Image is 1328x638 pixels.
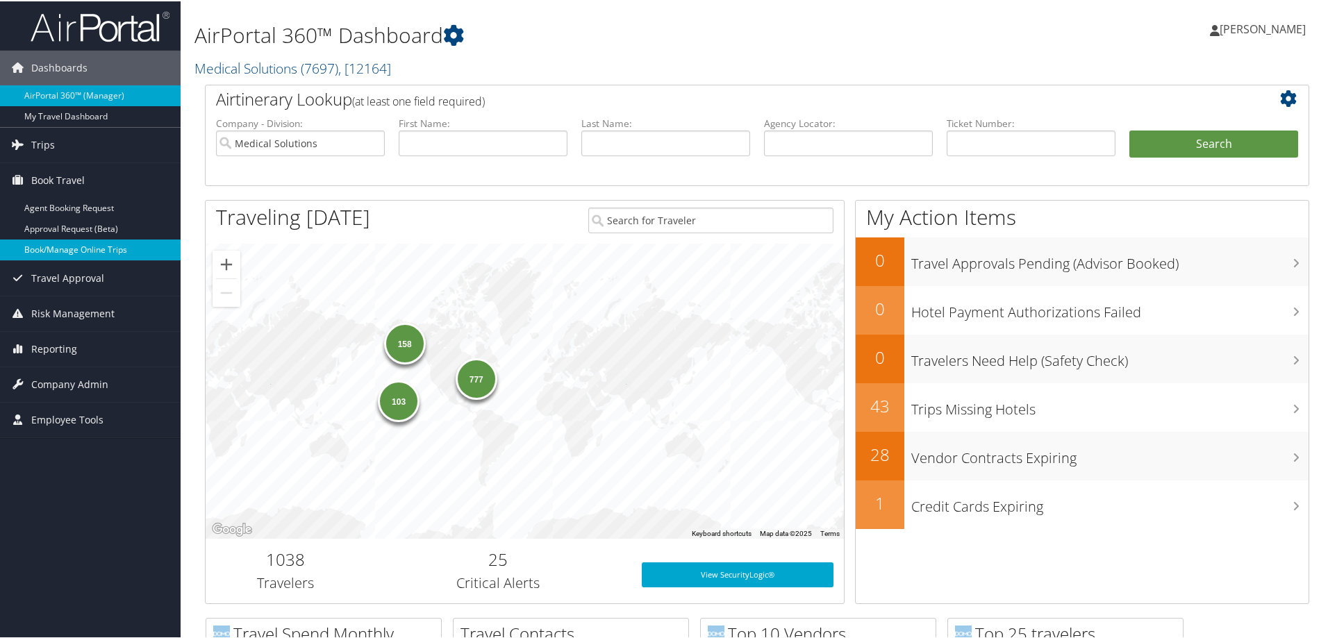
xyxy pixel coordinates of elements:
h1: AirPortal 360™ Dashboard [194,19,945,49]
label: Ticket Number: [947,115,1115,129]
a: 0Hotel Payment Authorizations Failed [856,285,1309,333]
button: Keyboard shortcuts [692,528,752,537]
button: Search [1129,129,1298,157]
div: 158 [383,321,425,363]
button: Zoom in [213,249,240,277]
span: , [ 12164 ] [338,58,391,76]
button: Zoom out [213,278,240,305]
a: 28Vendor Contracts Expiring [856,430,1309,479]
h2: 1 [856,490,904,514]
a: View SecurityLogic® [642,561,833,586]
h3: Critical Alerts [376,572,621,591]
div: 103 [378,378,420,420]
label: Agency Locator: [764,115,933,129]
h1: Traveling [DATE] [216,201,370,230]
span: Trips [31,126,55,161]
h3: Vendor Contracts Expiring [911,440,1309,467]
a: 0Travelers Need Help (Safety Check) [856,333,1309,382]
a: [PERSON_NAME] [1210,7,1320,49]
label: Company - Division: [216,115,385,129]
span: (at least one field required) [352,92,485,108]
h3: Travelers [216,572,355,591]
input: Search for Traveler [588,206,833,232]
h2: 0 [856,344,904,368]
span: Employee Tools [31,401,103,436]
span: Travel Approval [31,260,104,294]
label: Last Name: [581,115,750,129]
a: Terms (opens in new tab) [820,528,840,536]
a: Open this area in Google Maps (opens a new window) [209,519,255,537]
h2: 0 [856,296,904,319]
h2: 28 [856,442,904,465]
h3: Credit Cards Expiring [911,489,1309,515]
span: [PERSON_NAME] [1220,20,1306,35]
label: First Name: [399,115,567,129]
h2: Airtinerary Lookup [216,86,1206,110]
h3: Travel Approvals Pending (Advisor Booked) [911,246,1309,272]
h2: 0 [856,247,904,271]
h1: My Action Items [856,201,1309,230]
a: 1Credit Cards Expiring [856,479,1309,528]
img: airportal-logo.png [31,9,169,42]
div: 777 [455,357,497,398]
a: Medical Solutions [194,58,391,76]
h2: 1038 [216,546,355,570]
h3: Hotel Payment Authorizations Failed [911,294,1309,321]
img: Google [209,519,255,537]
h3: Trips Missing Hotels [911,392,1309,418]
span: ( 7697 ) [301,58,338,76]
a: 43Trips Missing Hotels [856,382,1309,430]
span: Map data ©2025 [760,528,812,536]
h2: 43 [856,393,904,417]
h2: 25 [376,546,621,570]
span: Company Admin [31,366,108,401]
a: 0Travel Approvals Pending (Advisor Booked) [856,236,1309,285]
span: Reporting [31,330,77,365]
span: Dashboards [31,49,88,84]
span: Risk Management [31,295,115,330]
span: Book Travel [31,162,85,196]
h3: Travelers Need Help (Safety Check) [911,343,1309,369]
